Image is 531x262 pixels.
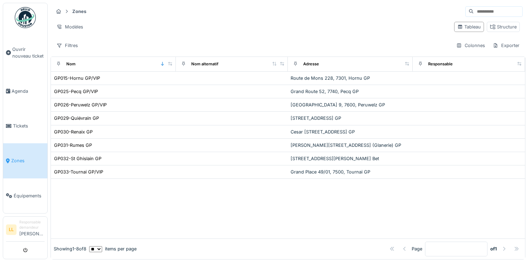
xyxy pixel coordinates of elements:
div: Responsable demandeur [19,220,45,230]
div: Nom [66,61,75,67]
li: LL [6,224,16,235]
div: [STREET_ADDRESS][PERSON_NAME] Bet [291,155,410,162]
span: Agenda [12,88,45,94]
span: Ouvrir nouveau ticket [12,46,45,59]
strong: of 1 [490,245,497,252]
div: GP033-Tournai GP/VIP [54,169,103,175]
a: Équipements [3,178,47,213]
span: Tickets [13,123,45,129]
div: GP032-St Ghislain GP [54,155,101,162]
div: Filtres [53,40,81,51]
a: Zones [3,143,47,178]
div: Grand Place 49/01, 7500, Tournai GP [291,169,410,175]
a: LL Responsable demandeur[PERSON_NAME] [6,220,45,242]
div: Exporter [490,40,523,51]
div: Colonnes [453,40,488,51]
div: Showing 1 - 8 of 8 [54,245,86,252]
a: Agenda [3,74,47,109]
div: Cesar [STREET_ADDRESS] GP [291,129,410,135]
div: Grand Route 52, 7740, Pecq GP [291,88,410,95]
div: Modèles [53,22,86,32]
div: Responsable [428,61,453,67]
div: Nom alternatif [191,61,218,67]
div: GP031-Rumes GP [54,142,92,149]
div: [GEOGRAPHIC_DATA] 9, 7600, Peruwelz GP [291,101,410,108]
div: Route de Mons 228, 7301, Hornu GP [291,75,410,81]
div: GP025-Pecq GP/VIP [54,88,98,95]
div: GP015-Hornu GP/VIP [54,75,100,81]
span: Zones [11,157,45,164]
a: Tickets [3,109,47,143]
div: [PERSON_NAME][STREET_ADDRESS] (Glanerie) GP [291,142,410,149]
span: Équipements [14,192,45,199]
div: Page [412,245,422,252]
div: GP029-Quiévrain GP [54,115,99,122]
div: items per page [89,245,137,252]
div: Tableau [457,24,481,30]
div: Structure [490,24,517,30]
div: GP030-Renaix GP [54,129,93,135]
strong: Zones [69,8,89,15]
a: Ouvrir nouveau ticket [3,32,47,74]
div: [STREET_ADDRESS] GP [291,115,410,122]
div: GP026-Peruwelz GP/VIP [54,101,107,108]
img: Badge_color-CXgf-gQk.svg [15,7,36,28]
li: [PERSON_NAME] [19,220,45,240]
div: Adresse [303,61,319,67]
